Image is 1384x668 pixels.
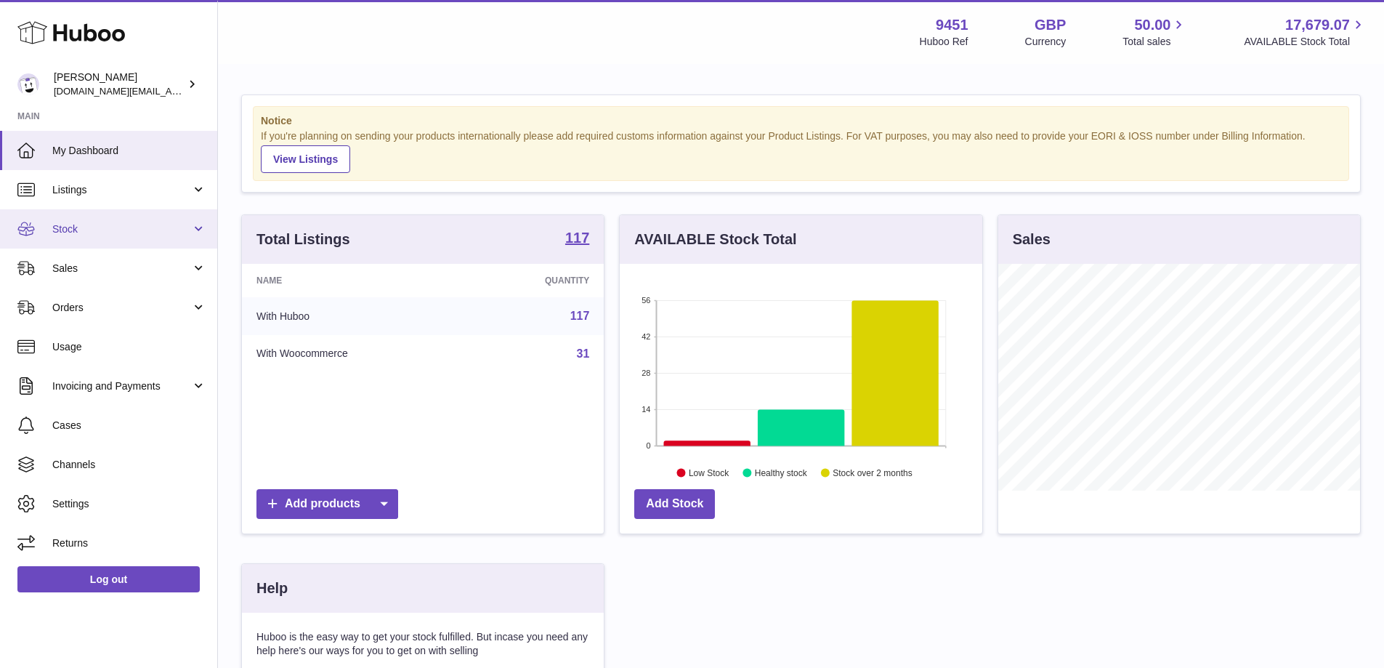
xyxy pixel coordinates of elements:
[1122,35,1187,49] span: Total sales
[52,144,206,158] span: My Dashboard
[54,71,185,98] div: [PERSON_NAME]
[466,264,604,297] th: Quantity
[52,262,191,275] span: Sales
[833,467,912,478] text: Stock over 2 months
[642,369,651,377] text: 28
[52,183,191,197] span: Listings
[647,441,651,450] text: 0
[936,15,968,35] strong: 9451
[52,419,206,432] span: Cases
[261,129,1341,173] div: If you're planning on sending your products internationally please add required customs informati...
[54,85,289,97] span: [DOMAIN_NAME][EMAIL_ADDRESS][DOMAIN_NAME]
[52,458,206,472] span: Channels
[256,489,398,519] a: Add products
[1035,15,1066,35] strong: GBP
[1244,35,1367,49] span: AVAILABLE Stock Total
[565,230,589,248] a: 117
[570,310,590,322] a: 117
[642,332,651,341] text: 42
[52,497,206,511] span: Settings
[52,379,191,393] span: Invoicing and Payments
[642,296,651,305] text: 56
[920,35,968,49] div: Huboo Ref
[577,347,590,360] a: 31
[1134,15,1170,35] span: 50.00
[52,340,206,354] span: Usage
[256,230,350,249] h3: Total Listings
[256,630,589,658] p: Huboo is the easy way to get your stock fulfilled. But incase you need any help here's our ways f...
[565,230,589,245] strong: 117
[1122,15,1187,49] a: 50.00 Total sales
[1244,15,1367,49] a: 17,679.07 AVAILABLE Stock Total
[642,405,651,414] text: 14
[261,114,1341,128] strong: Notice
[261,145,350,173] a: View Listings
[634,230,796,249] h3: AVAILABLE Stock Total
[1025,35,1067,49] div: Currency
[17,566,200,592] a: Log out
[755,467,808,478] text: Healthy stock
[256,579,288,598] h3: Help
[17,73,39,95] img: amir.ch@gmail.com
[242,335,466,373] td: With Woocommerce
[242,264,466,297] th: Name
[634,489,715,519] a: Add Stock
[242,297,466,335] td: With Huboo
[1013,230,1051,249] h3: Sales
[52,536,206,550] span: Returns
[1285,15,1350,35] span: 17,679.07
[689,467,729,478] text: Low Stock
[52,301,191,315] span: Orders
[52,222,191,236] span: Stock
